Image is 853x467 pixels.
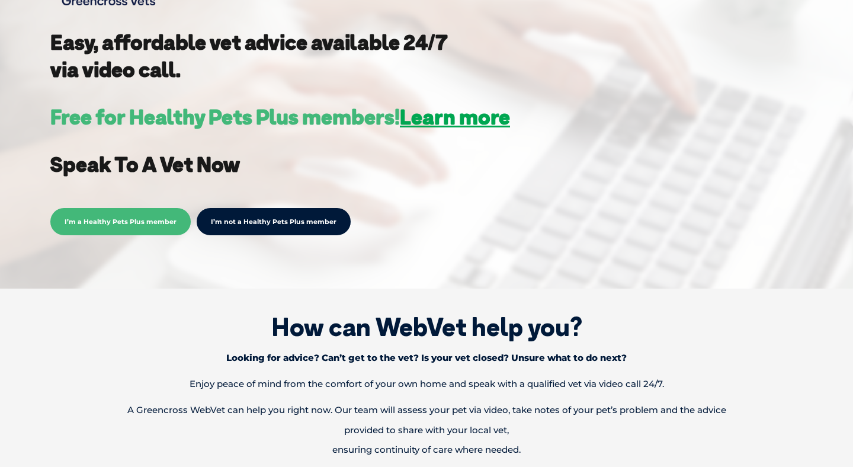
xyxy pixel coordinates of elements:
p: A Greencross WebVet can help you right now. Our team will assess your pet via video, take notes o... [100,400,753,460]
p: Enjoy peace of mind from the comfort of your own home and speak with a qualified vet via video ca... [100,374,753,394]
strong: Easy, affordable vet advice available 24/7 via video call. [50,29,448,82]
h3: Free for Healthy Pets Plus members! [50,107,510,127]
strong: Speak To A Vet Now [50,151,240,177]
p: Looking for advice? Can’t get to the vet? Is your vet closed? Unsure what to do next? [100,348,753,368]
h1: How can WebVet help you? [18,312,835,342]
a: Learn more [400,104,510,130]
span: I’m a Healthy Pets Plus member [50,208,191,235]
a: I’m a Healthy Pets Plus member [50,216,191,226]
a: I’m not a Healthy Pets Plus member [197,208,351,235]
